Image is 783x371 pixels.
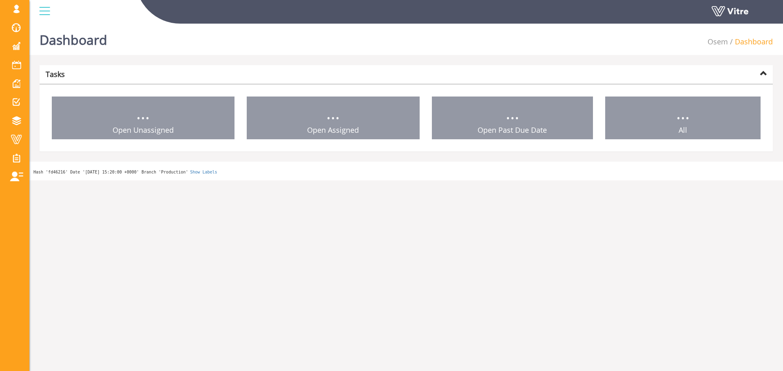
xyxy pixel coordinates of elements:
[113,125,174,135] span: Open Unassigned
[676,101,690,124] span: ...
[506,101,519,124] span: ...
[708,37,728,46] a: Osem
[46,69,65,79] strong: Tasks
[136,101,150,124] span: ...
[432,97,593,140] a: ... Open Past Due Date
[52,97,234,140] a: ... Open Unassigned
[190,170,217,174] a: Show Labels
[326,101,340,124] span: ...
[728,37,773,47] li: Dashboard
[679,125,687,135] span: All
[478,125,547,135] span: Open Past Due Date
[40,20,107,55] h1: Dashboard
[605,97,761,140] a: ... All
[307,125,359,135] span: Open Assigned
[33,170,188,174] span: Hash 'fd46216' Date '[DATE] 15:20:00 +0000' Branch 'Production'
[247,97,420,140] a: ... Open Assigned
